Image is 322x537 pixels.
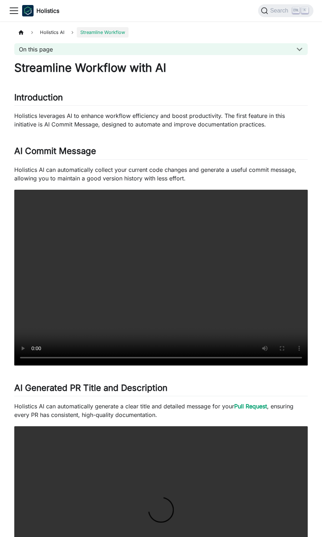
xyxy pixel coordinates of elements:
[14,383,308,396] h2: AI Generated PR Title and Description
[9,5,19,16] button: Toggle navigation bar
[14,27,28,38] a: Home page
[14,165,308,183] p: Holistics AI can automatically collect your current code changes and generate a useful commit mes...
[258,4,313,17] button: Search (Ctrl+K)
[77,27,129,38] span: Streamline Workflow
[14,43,308,55] button: On this page
[14,27,308,38] nav: Breadcrumbs
[14,190,308,366] video: Your browser does not support embedding video, but you can .
[22,5,59,16] a: HolisticsHolistics
[22,5,34,16] img: Holistics
[14,146,308,159] h2: AI Commit Message
[234,403,267,410] a: Pull Request
[301,7,308,14] kbd: K
[36,6,59,15] b: Holistics
[36,27,68,38] span: Holistics AI
[14,61,308,75] h1: Streamline Workflow with AI
[14,111,308,129] p: Holistics leverages AI to enhance workflow efficiency and boost productivity. The first feature i...
[14,402,308,419] p: Holistics AI can automatically generate a clear title and detailed message for your , ensuring ev...
[268,8,293,14] span: Search
[14,92,308,106] h2: Introduction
